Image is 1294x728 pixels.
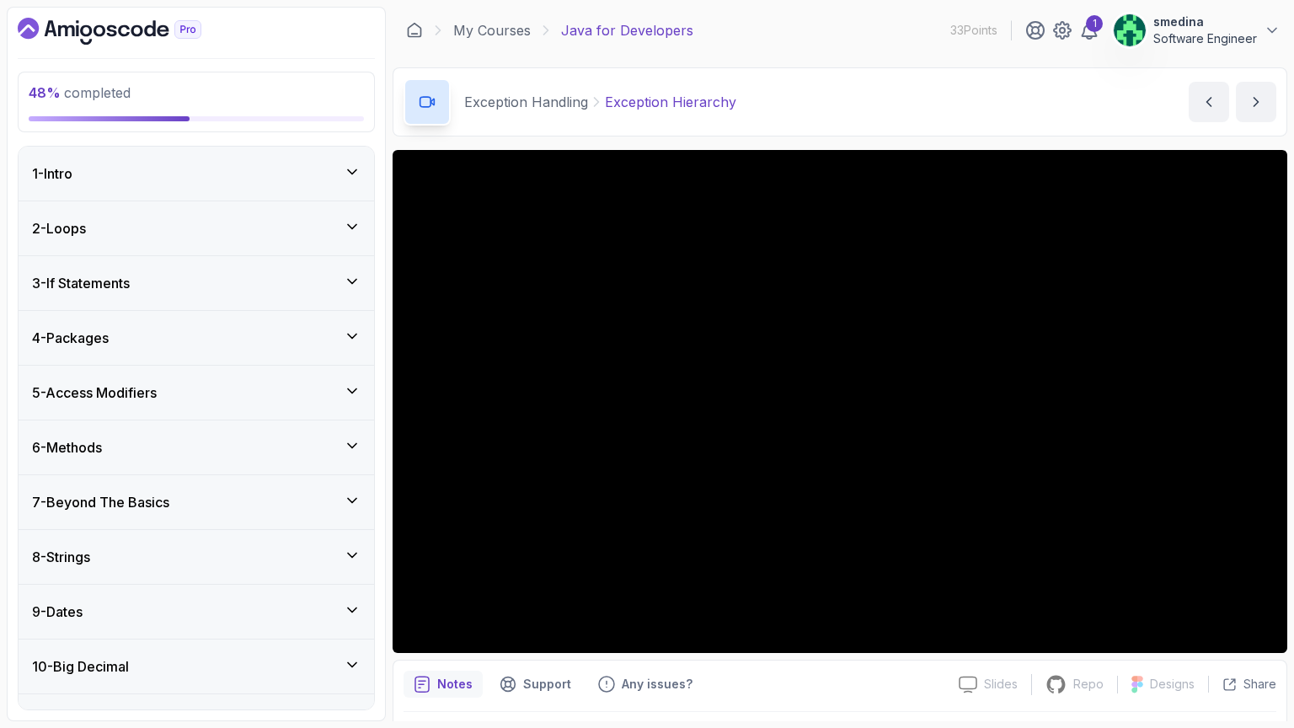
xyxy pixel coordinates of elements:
button: next content [1236,82,1276,122]
button: previous content [1189,82,1229,122]
h3: 5 - Access Modifiers [32,383,157,403]
button: Share [1208,676,1276,693]
button: Support button [489,671,581,698]
img: user profile image [1114,14,1146,46]
button: 3-If Statements [19,256,374,310]
h3: 9 - Dates [32,602,83,622]
button: user profile imagesmedinaSoftware Engineer [1113,13,1281,47]
div: 1 [1086,15,1103,32]
a: 1 [1079,20,1099,40]
p: Notes [437,676,473,693]
a: Dashboard [406,22,423,39]
p: Software Engineer [1153,30,1257,47]
h3: 10 - Big Decimal [32,656,129,677]
p: Exception Handling [464,92,588,112]
span: completed [29,84,131,101]
h3: 1 - Intro [32,163,72,184]
h3: 6 - Methods [32,437,102,458]
button: Feedback button [588,671,703,698]
button: 10-Big Decimal [19,640,374,693]
button: 4-Packages [19,311,374,365]
button: 1-Intro [19,147,374,201]
button: 5-Access Modifiers [19,366,374,420]
p: Designs [1150,676,1195,693]
p: Support [523,676,571,693]
p: smedina [1153,13,1257,30]
button: 9-Dates [19,585,374,639]
a: Dashboard [18,18,240,45]
button: 6-Methods [19,420,374,474]
button: 8-Strings [19,530,374,584]
h3: 2 - Loops [32,218,86,238]
p: 33 Points [950,22,997,39]
span: 48 % [29,84,61,101]
h3: 7 - Beyond The Basics [32,492,169,512]
h3: 3 - If Statements [32,273,130,293]
a: My Courses [453,20,531,40]
p: Any issues? [622,676,692,693]
p: Share [1243,676,1276,693]
p: Exception Hierarchy [605,92,736,112]
button: 7-Beyond The Basics [19,475,374,529]
p: Repo [1073,676,1104,693]
p: Java for Developers [561,20,693,40]
h3: 4 - Packages [32,328,109,348]
button: 2-Loops [19,201,374,255]
iframe: 8 - Exception Hierarchy [393,150,1287,653]
h3: 8 - Strings [32,547,90,567]
button: notes button [404,671,483,698]
p: Slides [984,676,1018,693]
